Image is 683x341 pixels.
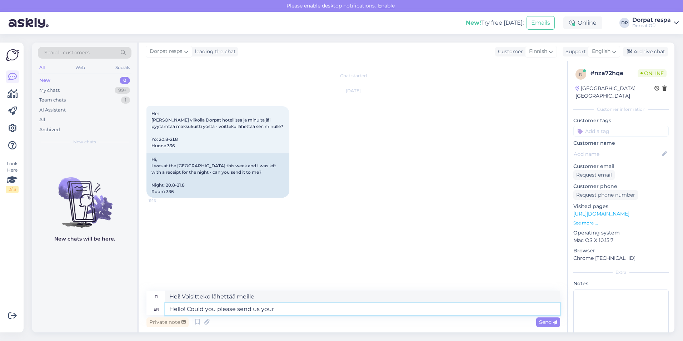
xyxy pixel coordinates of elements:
span: New chats [73,139,96,145]
div: Dorpat OÜ [632,23,671,29]
div: Extra [573,269,669,276]
div: Customer [495,48,523,55]
div: Online [563,16,602,29]
div: Look Here [6,160,19,193]
div: Archived [39,126,60,133]
div: Dorpat respa [632,17,671,23]
p: Customer tags [573,117,669,124]
span: n [579,71,583,77]
span: 11:16 [149,198,175,203]
span: Send [539,319,557,325]
div: en [154,303,159,315]
div: Request phone number [573,190,638,200]
p: Customer name [573,139,669,147]
div: Customer information [573,106,669,113]
p: New chats will be here. [54,235,115,243]
div: Private note [146,317,189,327]
div: All [39,116,45,123]
input: Add a tag [573,126,669,137]
textarea: Hei! Voisitteko lähettää meille [165,291,560,303]
div: Request email [573,170,615,180]
div: DR [619,18,629,28]
a: Dorpat respaDorpat OÜ [632,17,679,29]
div: Team chats [39,97,66,104]
div: leading the chat [192,48,236,55]
p: Browser [573,247,669,254]
div: # nza72hqe [590,69,638,78]
a: [URL][DOMAIN_NAME] [573,211,629,217]
div: Try free [DATE]: [466,19,524,27]
input: Add name [574,150,660,158]
button: Emails [527,16,555,30]
span: Enable [376,3,397,9]
div: [GEOGRAPHIC_DATA], [GEOGRAPHIC_DATA] [575,85,654,100]
div: My chats [39,87,60,94]
div: 99+ [115,87,130,94]
p: Notes [573,280,669,287]
p: Chrome [TECHNICAL_ID] [573,254,669,262]
div: [DATE] [146,88,560,94]
div: All [38,63,46,72]
span: Online [638,69,667,77]
p: Mac OS X 10.15.7 [573,237,669,244]
span: English [592,48,610,55]
span: Search customers [44,49,90,56]
span: Hei, [PERSON_NAME] viikolla Dorpat hotellissa ja minulta jäi pyytämtää maksukuitti yöstä - voitte... [151,111,283,148]
div: Web [74,63,86,72]
span: Finnish [529,48,547,55]
div: Archive chat [623,47,668,56]
img: Askly Logo [6,48,19,62]
div: Chat started [146,73,560,79]
div: Support [563,48,586,55]
p: See more ... [573,220,669,226]
span: Dorpat respa [150,48,183,55]
div: Socials [114,63,131,72]
div: Hi, I was at the [GEOGRAPHIC_DATA] this week and I was left with a receipt for the night - can yo... [146,153,289,198]
div: fi [155,291,158,303]
div: 2 / 3 [6,186,19,193]
p: Operating system [573,229,669,237]
div: 1 [121,97,130,104]
div: 0 [120,77,130,84]
b: New! [466,19,481,26]
img: No chats [32,164,137,229]
p: Customer email [573,163,669,170]
div: AI Assistant [39,107,66,114]
p: Visited pages [573,203,669,210]
p: Customer phone [573,183,669,190]
div: New [39,77,50,84]
textarea: Hello! Could you please send us you [165,303,560,315]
